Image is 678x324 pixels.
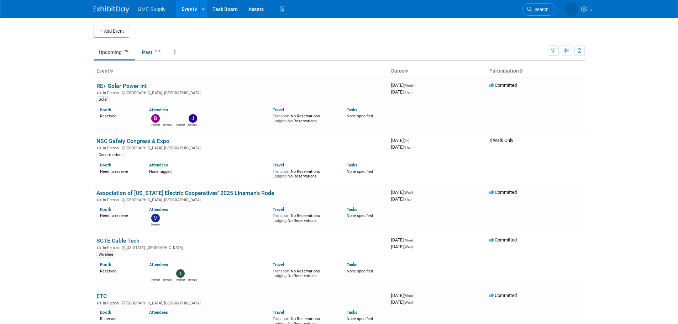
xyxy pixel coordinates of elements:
[100,112,139,119] div: Reserved
[151,269,160,278] img: Cody Sellers
[164,114,172,123] img: Chuck Karas
[404,294,413,298] span: (Mon)
[564,2,578,16] img: Amanda Riley
[176,114,185,123] img: Ryan Keogh
[103,301,121,306] span: In-Person
[189,269,197,278] img: Dave Coble
[94,25,129,38] button: Add Event
[273,207,284,212] a: Travel
[151,278,160,282] div: Cody Sellers
[100,163,111,168] a: Booth
[347,163,357,168] a: Tasks
[519,68,522,74] a: Sort by Participation Type
[414,83,415,88] span: -
[96,244,385,250] div: [US_STATE], [GEOGRAPHIC_DATA]
[94,46,135,59] a: Upcoming26
[273,212,336,223] div: No Reservations No Reservations
[347,317,373,321] span: None specified
[149,163,168,168] a: Attendees
[100,262,111,267] a: Booth
[149,107,168,112] a: Attendees
[404,197,411,201] span: (Thu)
[489,83,517,88] span: Committed
[273,174,288,179] span: Lodging:
[273,163,284,168] a: Travel
[103,146,121,150] span: In-Person
[347,310,357,315] a: Tasks
[100,212,139,218] div: Need to reserve
[100,310,111,315] a: Booth
[163,278,172,282] div: Richard Martire
[100,315,139,322] div: Reserved
[151,123,160,127] div: Brandon Monroe
[489,293,517,298] span: Committed
[489,138,513,143] span: Walk Only
[404,238,413,242] span: (Mon)
[273,169,291,174] span: Transport:
[414,293,415,298] span: -
[96,197,385,202] div: [GEOGRAPHIC_DATA], [GEOGRAPHIC_DATA]
[347,169,373,174] span: None specified
[404,84,413,87] span: (Mon)
[391,293,415,298] span: [DATE]
[94,6,129,13] img: ExhibitDay
[96,152,123,158] div: Construction
[404,191,413,195] span: (Wed)
[388,65,487,77] th: Dates
[273,273,288,278] span: Lodging:
[391,244,413,249] span: [DATE]
[96,145,385,150] div: [GEOGRAPHIC_DATA], [GEOGRAPHIC_DATA]
[522,3,555,16] a: Search
[273,218,288,223] span: Lodging:
[391,196,411,202] span: [DATE]
[97,198,101,201] img: In-Person Event
[138,6,166,12] span: GME Supply
[273,267,336,278] div: No Reservations No Reservations
[391,83,415,88] span: [DATE]
[189,114,197,123] img: John Medina
[404,139,409,143] span: (Fri)
[404,68,408,74] a: Sort by Start Date
[273,317,291,321] span: Transport:
[97,91,101,94] img: In-Person Event
[273,107,284,112] a: Travel
[273,168,336,179] div: No Reservations No Reservations
[391,190,415,195] span: [DATE]
[149,310,168,315] a: Attendees
[404,245,413,249] span: (Wed)
[489,237,517,243] span: Committed
[96,190,274,196] a: Association of [US_STATE] Electric Cooperatives’ 2025 Lineman’s Rode
[100,168,139,174] div: Need to reserve
[149,168,267,174] div: None tagged
[347,114,373,118] span: None specified
[96,300,385,306] div: [GEOGRAPHIC_DATA], [GEOGRAPHIC_DATA]
[97,245,101,249] img: In-Person Event
[391,138,411,143] span: [DATE]
[273,119,288,123] span: Lodging:
[273,310,284,315] a: Travel
[414,190,415,195] span: -
[410,138,411,143] span: -
[347,207,357,212] a: Tasks
[96,237,140,244] a: SCTE Cable Tech
[97,146,101,149] img: In-Person Event
[100,107,111,112] a: Booth
[97,301,101,304] img: In-Person Event
[176,269,185,278] img: Todd Licence
[151,222,160,227] div: Mitch Gosney
[404,145,411,149] span: (Thu)
[149,207,168,212] a: Attendees
[122,49,130,54] span: 26
[96,96,110,103] div: Solar
[391,237,415,243] span: [DATE]
[96,90,385,95] div: [GEOGRAPHIC_DATA], [GEOGRAPHIC_DATA]
[151,114,160,123] img: Brandon Monroe
[163,123,172,127] div: Chuck Karas
[176,123,185,127] div: Ryan Keogh
[347,262,357,267] a: Tasks
[103,198,121,202] span: In-Person
[103,91,121,95] span: In-Person
[391,299,413,305] span: [DATE]
[94,65,388,77] th: Event
[164,269,172,278] img: Richard Martire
